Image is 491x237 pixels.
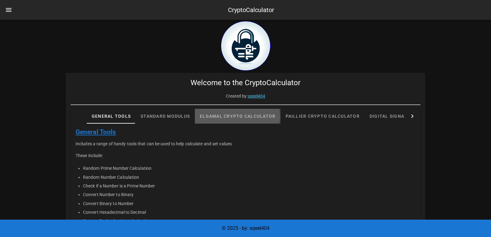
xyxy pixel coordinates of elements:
span: © 2025 - by: sqeel404 [222,225,270,231]
li: Random Prime Number Calculation [83,164,415,173]
li: Convert Number to Binary [83,190,415,199]
li: Check if a Number is a Prime Number [83,182,415,190]
li: Random Number Calculation [83,173,415,181]
p: Includes a range of handy tools that can be used to help calculate and set values [76,140,415,147]
div: CryptoCalculator [228,5,274,15]
li: Convert Hexadecimal to Decimal [83,208,415,217]
p: Created by: [71,93,420,99]
div: Paillier Crypto Calculator [281,109,365,124]
li: Convert Binary to Number [83,199,415,208]
button: nav-menu-toggle [1,2,16,17]
p: These include: [76,152,415,159]
a: home [221,66,270,72]
div: Standard Modulus [136,109,195,124]
div: General Tools [87,109,136,124]
div: Elgamal Crypto Calculator [195,109,280,124]
div: Welcome to the CryptoCalculator [66,73,425,93]
img: encryption logo [221,21,270,71]
li: Convert Decimal to Hexadecimal [83,217,415,225]
div: Digital Signature Calculator [365,109,454,124]
a: sqeel404 [248,94,265,99]
a: General Tools [76,128,116,136]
